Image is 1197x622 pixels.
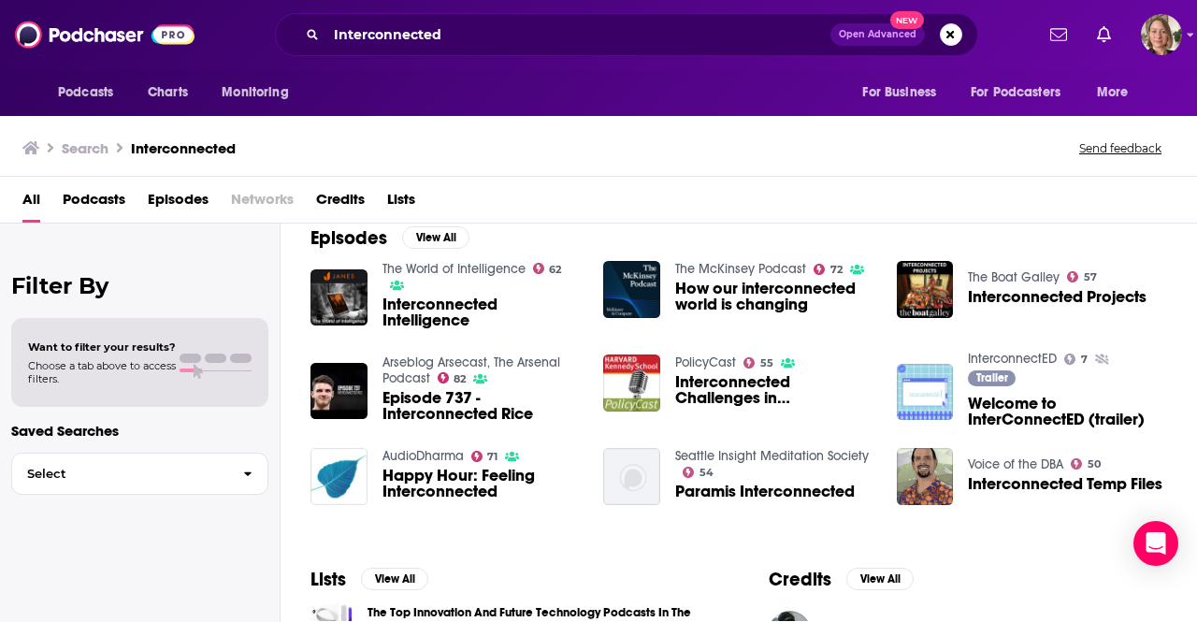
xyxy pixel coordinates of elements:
div: Open Intercom Messenger [1133,521,1178,566]
span: Podcasts [58,80,113,106]
a: Interconnected Intelligence [382,297,582,328]
span: 50 [1088,460,1101,469]
span: 72 [830,266,843,274]
button: open menu [959,75,1088,110]
img: User Profile [1141,14,1182,55]
span: 7 [1081,355,1088,364]
a: How our interconnected world is changing [675,281,874,312]
a: 71 [471,451,498,462]
a: Lists [387,184,415,223]
a: CreditsView All [769,568,914,591]
button: View All [361,568,428,590]
a: Voice of the DBA [968,456,1063,472]
button: open menu [209,75,312,110]
img: Interconnected Temp Files [897,448,954,505]
img: Paramis Interconnected [603,448,660,505]
p: Saved Searches [11,422,268,440]
span: Open Advanced [839,30,916,39]
img: Podchaser - Follow, Share and Rate Podcasts [15,17,195,52]
button: open menu [1084,75,1152,110]
img: Interconnected Challenges in Latin America [603,354,660,412]
button: View All [846,568,914,590]
a: All [22,184,40,223]
a: Show notifications dropdown [1089,19,1118,51]
span: 55 [760,359,773,368]
span: Logged in as AriFortierPr [1141,14,1182,55]
img: Episode 737 - Interconnected Rice [310,363,368,420]
input: Search podcasts, credits, & more... [326,20,830,50]
a: Charts [136,75,199,110]
span: Trailer [976,372,1008,383]
a: Arseblog Arsecast, The Arsenal Podcast [382,354,560,386]
div: Search podcasts, credits, & more... [275,13,978,56]
a: Show notifications dropdown [1043,19,1074,51]
a: Seattle Insight Meditation Society [675,448,869,464]
a: 62 [533,263,562,274]
a: The McKinsey Podcast [675,261,806,277]
a: ListsView All [310,568,428,591]
span: Choose a tab above to access filters. [28,359,176,385]
h2: Filter By [11,272,268,299]
h3: Search [62,139,108,157]
a: Interconnected Temp Files [968,476,1162,492]
span: For Business [862,80,936,106]
button: Show profile menu [1141,14,1182,55]
a: Podcasts [63,184,125,223]
span: Select [12,468,228,480]
a: Interconnected Projects [968,289,1147,305]
span: Credits [316,184,365,223]
a: EpisodesView All [310,226,469,250]
a: PolicyCast [675,354,736,370]
a: Interconnected Projects [897,261,954,318]
a: The World of Intelligence [382,261,526,277]
h3: Interconnected [131,139,236,157]
img: Happy Hour: Feeling Interconnected [310,448,368,505]
h2: Lists [310,568,346,591]
a: The Boat Galley [968,269,1060,285]
a: Episodes [148,184,209,223]
img: Welcome to InterConnectED (trailer) [897,364,954,421]
img: Interconnected Intelligence [310,269,368,326]
span: New [890,11,924,29]
a: Paramis Interconnected [675,484,855,499]
a: Happy Hour: Feeling Interconnected [382,468,582,499]
span: Charts [148,80,188,106]
img: How our interconnected world is changing [603,261,660,318]
a: 50 [1071,458,1101,470]
a: 55 [743,357,773,369]
span: 82 [454,375,466,383]
span: 54 [699,469,714,477]
h2: Episodes [310,226,387,250]
a: 7 [1064,354,1088,365]
span: 57 [1084,273,1097,282]
span: For Podcasters [971,80,1060,106]
span: 71 [487,453,498,461]
a: 57 [1067,271,1097,282]
button: open menu [45,75,137,110]
a: 72 [814,264,843,275]
a: Welcome to InterConnectED (trailer) [968,396,1167,427]
span: Want to filter your results? [28,340,176,354]
a: Episode 737 - Interconnected Rice [382,390,582,422]
span: Networks [231,184,294,223]
a: 54 [683,467,714,478]
a: InterconnectED [968,351,1057,367]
